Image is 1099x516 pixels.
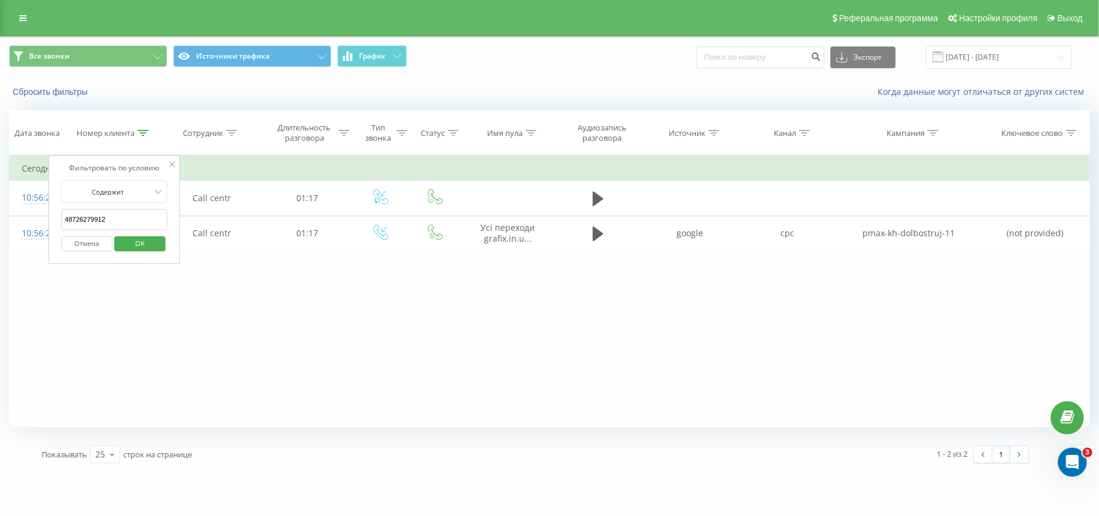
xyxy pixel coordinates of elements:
div: Имя пула [487,128,523,138]
button: График [337,45,407,67]
span: Реферальная программа [839,13,938,23]
span: Настройки профиля [959,13,1037,23]
div: 10:56:25 [22,186,55,210]
div: Фильтровать по условию [61,162,167,174]
div: Длительность разговора [273,123,336,143]
span: Выход [1057,13,1083,23]
td: (not provided) [981,216,1089,251]
input: Поиск по номеру [696,47,824,68]
div: Статус [421,128,445,138]
td: pmax-kh-dolbostruj-11 [836,216,981,251]
div: Сотрудник [183,128,223,138]
td: google [642,216,739,251]
span: строк на странице [123,449,192,460]
td: cpc [739,216,836,251]
div: Кампания [887,128,925,138]
td: Сегодня [10,156,1090,181]
div: 10:56:23 [22,222,55,245]
span: OK [123,234,157,253]
button: Источники трафика [173,45,331,67]
button: Сбросить фильтры [9,86,94,97]
div: Дата звонка [14,128,60,138]
span: Усі переходи grafix.in.u... [480,222,535,244]
div: Тип звонка [363,123,393,143]
button: Все звонки [9,45,167,67]
span: Все звонки [29,51,69,61]
input: Введите значение [61,209,167,230]
div: Номер клиента [77,128,135,138]
div: 1 - 2 из 2 [937,448,968,460]
a: Когда данные могут отличаться от других систем [878,86,1090,97]
a: 1 [992,446,1010,463]
td: 01:17 [262,216,352,251]
span: Показывать [42,449,87,460]
div: 25 [95,448,105,460]
div: Канал [774,128,796,138]
td: Сall centr [161,216,263,251]
span: График [360,52,386,60]
td: Сall centr [161,181,263,216]
button: Экспорт [830,47,896,68]
div: Источник [669,128,706,138]
iframe: Intercom live chat [1058,448,1087,477]
span: 3 [1083,448,1092,457]
button: OK [114,236,165,251]
div: Аудиозапись разговора [565,123,639,143]
div: Ключевое слово [1001,128,1063,138]
button: Отмена [61,236,112,251]
td: 01:17 [262,181,352,216]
